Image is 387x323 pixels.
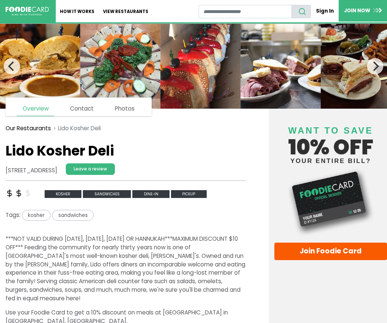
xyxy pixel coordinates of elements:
[274,116,387,164] h4: 10% off
[52,210,93,221] span: sandwiches
[311,4,339,17] a: Sign In
[17,102,54,116] a: Overview
[199,5,292,18] input: restaurant search
[51,124,101,133] li: Lido Kosher Deli
[132,190,170,198] span: Dine-in
[64,102,99,116] a: Contact
[6,143,246,159] h1: Lido Kosher Deli
[20,211,52,219] a: kosher
[45,190,82,198] span: kosher
[6,7,50,16] img: FoodieCard; Eat, Drink, Save, Donate
[6,235,246,303] p: ***NOT VALID DURING [DATE], [DATE], [DATE] OR HANNUKAH***MAXIMUM DISCOUNT $10 OFF*** Feeding the ...
[4,58,20,74] button: Previous
[171,189,207,197] a: Pickup
[66,163,115,175] a: Leave a review
[6,210,246,224] div: Tags:
[6,166,57,175] address: [STREET_ADDRESS]
[83,189,132,197] a: sandwiches
[6,120,246,137] nav: breadcrumb
[6,97,152,116] nav: page links
[109,102,140,116] a: Photos
[171,190,207,198] span: Pickup
[132,189,171,197] a: Dine-in
[83,190,131,198] span: sandwiches
[274,243,387,260] a: Join Foodie Card
[274,158,387,164] small: your entire bill?
[22,210,51,221] span: kosher
[367,58,383,74] button: Next
[288,125,373,135] span: Want to save
[52,211,93,219] a: sandwiches
[291,5,311,18] button: search
[6,124,51,133] a: Our Restaurants
[274,168,387,237] img: Foodie Card
[45,189,83,197] a: kosher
